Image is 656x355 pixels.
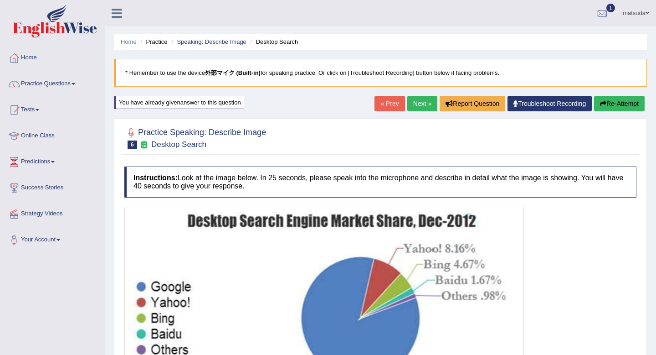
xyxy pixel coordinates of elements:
[606,4,615,12] span: 1
[594,96,645,111] button: Re-Attempt
[248,37,298,46] li: Desktop Search
[507,96,592,111] a: Troubleshoot Recording
[0,45,104,68] a: Home
[0,71,104,94] a: Practice Questions
[374,96,405,111] a: « Prev
[114,96,244,109] div: You have already given answer to this question
[0,123,104,146] a: Online Class
[139,141,149,149] small: Exam occurring question
[133,174,178,182] b: Instructions:
[124,126,266,149] h2: Practice Speaking: Describe Image
[0,149,104,172] a: Predictions
[121,38,137,45] a: Home
[124,167,636,197] h4: Look at the image below. In 25 seconds, please speak into the microphone and describe in detail w...
[128,141,137,149] span: 6
[0,97,104,120] a: Tests
[440,96,505,111] button: Report Question
[138,37,167,46] li: Practice
[0,201,104,224] a: Strategy Videos
[114,59,647,87] blockquote: * Remember to use the device for speaking practice. Or click on [Troubleshoot Recording] button b...
[0,175,104,198] a: Success Stories
[0,227,104,250] a: Your Account
[205,69,261,76] b: 外部マイク (Built-in)
[151,140,206,149] small: Desktop Search
[177,38,246,45] a: Speaking: Describe Image
[407,96,437,111] a: Next »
